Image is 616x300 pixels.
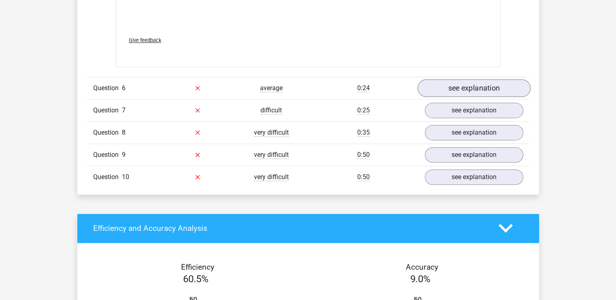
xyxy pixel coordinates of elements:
[254,173,289,181] span: very difficult
[410,273,431,285] span: 9.0%
[425,125,523,140] a: see explanation
[122,173,129,181] span: 10
[93,106,122,115] span: Question
[122,129,126,136] span: 8
[93,150,122,160] span: Question
[357,173,370,181] span: 0:50
[425,103,523,118] a: see explanation
[254,151,289,159] span: very difficult
[183,273,209,285] span: 60.5%
[357,151,370,159] span: 0:50
[93,83,122,93] span: Question
[425,147,523,163] a: see explanation
[260,106,282,114] span: difficult
[93,172,122,182] span: Question
[318,262,526,272] h4: Accuracy
[357,129,370,137] span: 0:35
[254,129,289,137] span: very difficult
[357,84,370,92] span: 0:24
[93,128,122,137] span: Question
[260,84,283,92] span: average
[417,79,530,97] a: see explanation
[122,106,126,114] span: 7
[357,106,370,114] span: 0:25
[129,37,161,43] span: Give feedback
[425,169,523,185] a: see explanation
[122,84,126,92] span: 6
[93,262,302,272] h4: Efficiency
[122,151,126,158] span: 9
[93,224,486,233] h4: Efficiency and Accuracy Analysis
